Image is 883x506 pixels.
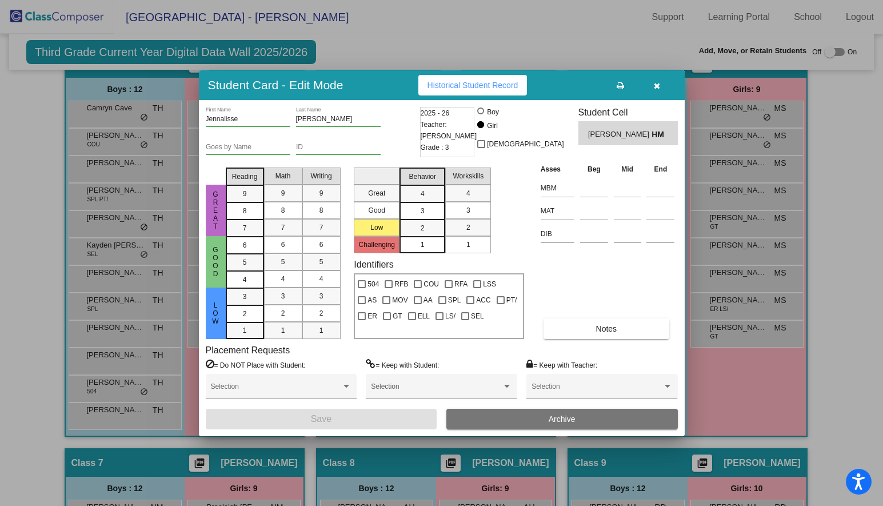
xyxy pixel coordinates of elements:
[421,240,425,250] span: 1
[281,257,285,267] span: 5
[206,409,437,429] button: Save
[208,78,343,92] h3: Student Card - Edit Mode
[319,308,323,318] span: 2
[210,301,221,325] span: Low
[588,129,652,141] span: [PERSON_NAME]
[466,222,470,233] span: 2
[206,345,290,356] label: Placement Requests
[486,107,499,117] div: Boy
[275,171,291,181] span: Math
[421,223,425,233] span: 2
[421,189,425,199] span: 4
[310,171,331,181] span: Writing
[281,222,285,233] span: 7
[281,205,285,216] span: 8
[367,277,379,291] span: 504
[578,107,678,118] h3: Student Cell
[421,142,449,153] span: Grade : 3
[281,325,285,336] span: 1
[243,206,247,216] span: 8
[243,325,247,336] span: 1
[652,129,668,141] span: HM
[319,222,323,233] span: 7
[445,309,456,323] span: LS/
[409,172,436,182] span: Behavior
[319,325,323,336] span: 1
[427,81,518,90] span: Historical Student Record
[319,274,323,284] span: 4
[354,259,393,270] label: Identifiers
[476,293,490,307] span: ACC
[466,205,470,216] span: 3
[281,188,285,198] span: 9
[466,240,470,250] span: 1
[541,202,574,220] input: assessment
[281,308,285,318] span: 2
[466,188,470,198] span: 4
[644,163,677,176] th: End
[541,180,574,197] input: assessment
[210,190,221,230] span: Great
[243,292,247,302] span: 3
[418,75,528,95] button: Historical Student Record
[393,309,402,323] span: GT
[446,409,678,429] button: Archive
[319,257,323,267] span: 5
[421,107,450,119] span: 2025 - 26
[483,277,496,291] span: LSS
[243,189,247,199] span: 9
[394,277,408,291] span: RFB
[454,277,468,291] span: RFA
[367,309,377,323] span: ER
[206,144,290,152] input: goes by name
[319,240,323,250] span: 6
[423,293,433,307] span: AA
[471,309,484,323] span: SEL
[544,318,669,339] button: Notes
[538,163,577,176] th: Asses
[448,293,461,307] span: SPL
[421,119,477,142] span: Teacher: [PERSON_NAME]
[421,206,425,216] span: 3
[311,414,331,424] span: Save
[210,246,221,278] span: Good
[243,223,247,233] span: 7
[366,359,439,370] label: = Keep with Student:
[281,291,285,301] span: 3
[232,172,258,182] span: Reading
[392,293,407,307] span: MOV
[423,277,439,291] span: COU
[243,240,247,250] span: 6
[243,257,247,268] span: 5
[541,225,574,242] input: assessment
[549,415,576,424] span: Archive
[526,359,597,370] label: = Keep with Teacher:
[206,359,306,370] label: = Do NOT Place with Student:
[281,240,285,250] span: 6
[281,274,285,284] span: 4
[418,309,430,323] span: ELL
[506,293,517,307] span: PT/
[611,163,644,176] th: Mid
[453,171,484,181] span: Workskills
[243,309,247,319] span: 2
[367,293,377,307] span: AS
[486,121,498,131] div: Girl
[487,137,564,151] span: [DEMOGRAPHIC_DATA]
[243,274,247,285] span: 4
[577,163,611,176] th: Beg
[319,205,323,216] span: 8
[596,324,617,333] span: Notes
[319,291,323,301] span: 3
[319,188,323,198] span: 9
